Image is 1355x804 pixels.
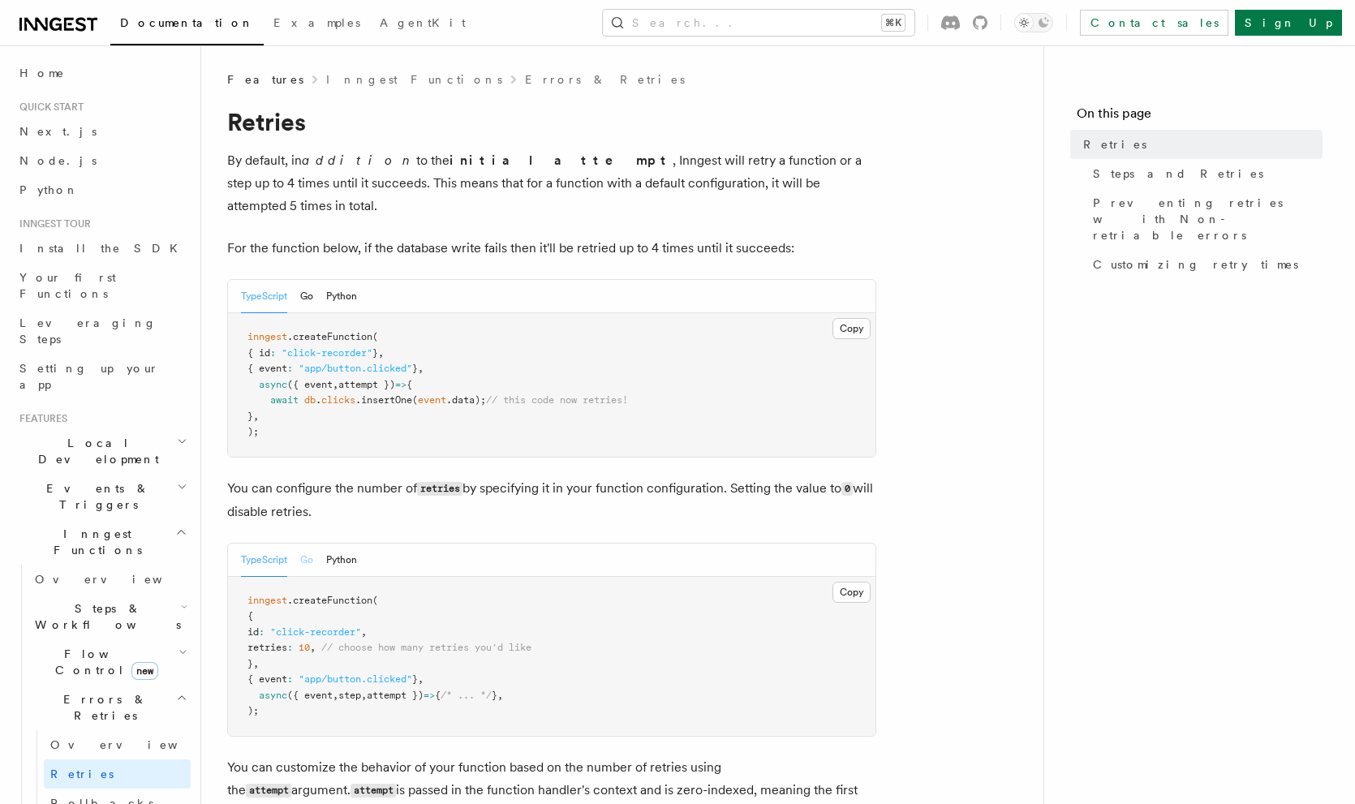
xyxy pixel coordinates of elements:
span: Steps & Workflows [28,600,181,633]
span: 10 [299,642,310,653]
span: id [247,626,259,638]
span: await [270,394,299,406]
a: Customizing retry times [1086,250,1323,279]
span: , [418,673,424,685]
p: You can configure the number of by specifying it in your function configuration. Setting the valu... [227,477,876,523]
strong: initial attempt [450,153,673,168]
kbd: ⌘K [882,15,905,31]
span: : [287,363,293,374]
span: . [316,394,321,406]
span: : [287,673,293,685]
span: : [259,626,265,638]
a: Python [13,175,191,204]
span: Leveraging Steps [19,316,157,346]
span: Home [19,65,65,81]
span: Next.js [19,125,97,138]
span: // choose how many retries you'd like [321,642,531,653]
h1: Retries [227,107,876,136]
span: ); [247,705,259,716]
span: { event [247,363,287,374]
span: , [378,347,384,359]
a: Retries [1077,130,1323,159]
a: Your first Functions [13,263,191,308]
button: Flow Controlnew [28,639,191,685]
span: retries [247,642,287,653]
span: { [247,610,253,621]
span: .createFunction [287,331,372,342]
h4: On this page [1077,104,1323,130]
a: AgentKit [370,5,475,44]
span: { [406,379,412,390]
code: attempt [351,784,396,798]
button: TypeScript [241,544,287,577]
span: Errors & Retries [28,691,176,724]
button: Copy [832,582,871,603]
button: Toggle dark mode [1014,13,1053,32]
a: Contact sales [1080,10,1228,36]
span: "click-recorder" [282,347,372,359]
span: , [333,379,338,390]
span: clicks [321,394,355,406]
a: Next.js [13,117,191,146]
span: , [361,690,367,701]
span: event [418,394,446,406]
button: TypeScript [241,280,287,313]
span: Your first Functions [19,271,116,300]
button: Search...⌘K [603,10,914,36]
em: addition [302,153,416,168]
span: ( [372,331,378,342]
span: , [253,411,259,422]
span: Overview [50,738,217,751]
span: , [310,642,316,653]
span: AgentKit [380,16,466,29]
span: { id [247,347,270,359]
span: Local Development [13,435,177,467]
span: .data); [446,394,486,406]
button: Steps & Workflows [28,594,191,639]
span: Overview [35,573,202,586]
span: Documentation [120,16,254,29]
span: } [372,347,378,359]
span: : [287,642,293,653]
a: Overview [44,730,191,759]
span: step [338,690,361,701]
span: ({ event [287,690,333,701]
button: Python [326,280,357,313]
p: By default, in to the , Inngest will retry a function or a step up to 4 times until it succeeds. ... [227,149,876,217]
span: , [418,363,424,374]
button: Go [300,544,313,577]
a: Overview [28,565,191,594]
span: Python [19,183,79,196]
span: Inngest tour [13,217,91,230]
span: Preventing retries with Non-retriable errors [1093,195,1323,243]
span: , [361,626,367,638]
span: } [492,690,497,701]
span: Quick start [13,101,84,114]
a: Setting up your app [13,354,191,399]
span: => [424,690,435,701]
a: Install the SDK [13,234,191,263]
span: Features [13,412,67,425]
span: ( [372,595,378,606]
span: => [395,379,406,390]
span: "click-recorder" [270,626,361,638]
button: Copy [832,318,871,339]
a: Home [13,58,191,88]
span: Features [227,71,303,88]
a: Retries [44,759,191,789]
span: : [270,347,276,359]
span: ( [412,394,418,406]
code: 0 [841,482,853,496]
a: Leveraging Steps [13,308,191,354]
span: "app/button.clicked" [299,363,412,374]
span: } [412,363,418,374]
a: Preventing retries with Non-retriable errors [1086,188,1323,250]
span: attempt }) [367,690,424,701]
span: new [131,662,158,680]
span: .createFunction [287,595,372,606]
span: Flow Control [28,646,179,678]
button: Go [300,280,313,313]
a: Sign Up [1235,10,1342,36]
span: } [247,411,253,422]
span: async [259,690,287,701]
